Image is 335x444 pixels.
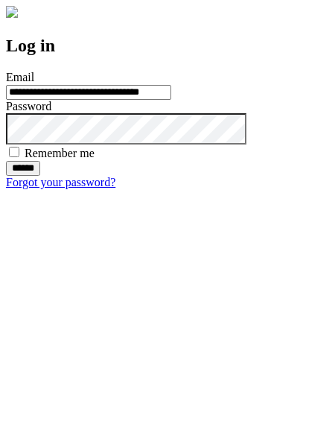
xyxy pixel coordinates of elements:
[6,6,18,18] img: logo-4e3dc11c47720685a147b03b5a06dd966a58ff35d612b21f08c02c0306f2b779.png
[6,71,34,83] label: Email
[25,147,95,159] label: Remember me
[6,36,329,56] h2: Log in
[6,100,51,112] label: Password
[6,176,115,188] a: Forgot your password?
